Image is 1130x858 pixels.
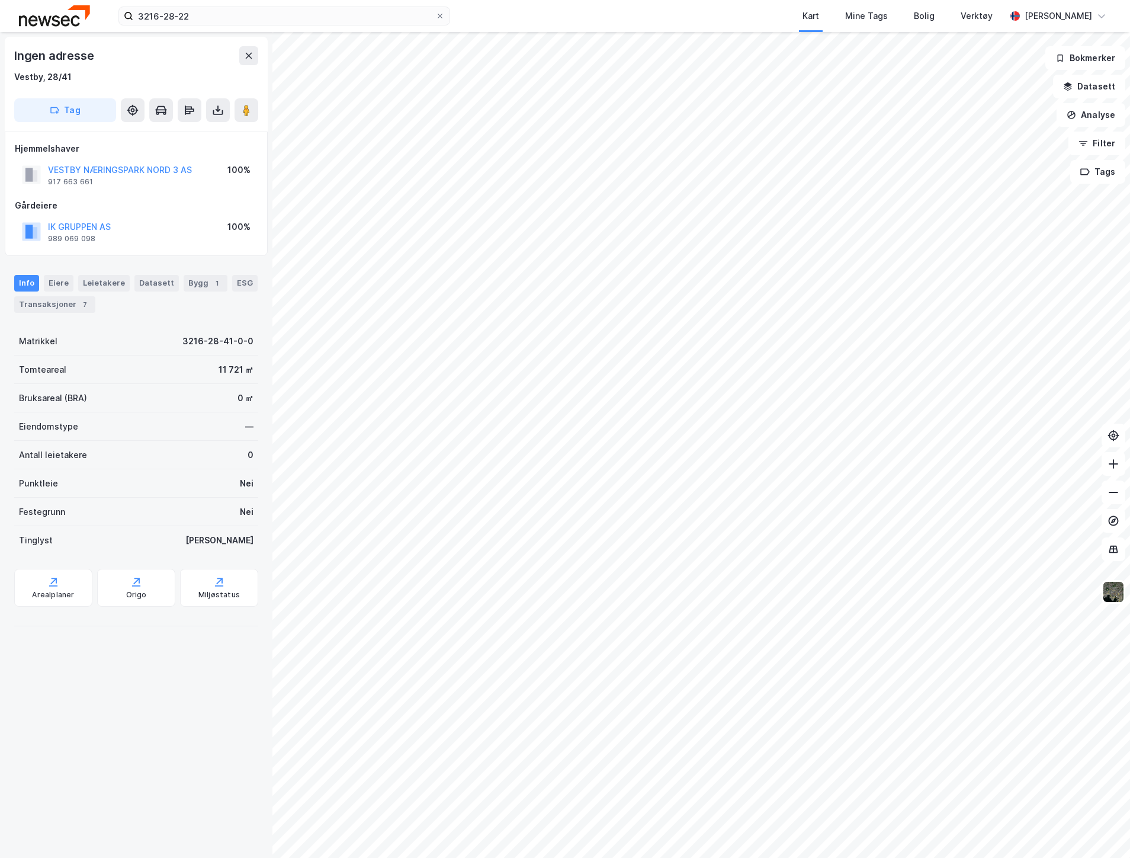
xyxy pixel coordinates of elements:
[1071,801,1130,858] div: Kontrollprogram for chat
[227,220,251,234] div: 100%
[19,363,66,377] div: Tomteareal
[219,363,253,377] div: 11 721 ㎡
[1057,103,1125,127] button: Analyse
[240,476,253,491] div: Nei
[227,163,251,177] div: 100%
[19,5,90,26] img: newsec-logo.f6e21ccffca1b3a03d2d.png
[185,533,253,548] div: [PERSON_NAME]
[19,391,87,405] div: Bruksareal (BRA)
[914,9,935,23] div: Bolig
[237,391,253,405] div: 0 ㎡
[14,296,95,313] div: Transaksjoner
[1068,132,1125,155] button: Filter
[845,9,888,23] div: Mine Tags
[1102,581,1125,603] img: 9k=
[19,420,78,434] div: Eiendomstype
[211,277,223,289] div: 1
[182,334,253,348] div: 3216-28-41-0-0
[15,142,258,156] div: Hjemmelshaver
[1045,46,1125,70] button: Bokmerker
[32,590,74,600] div: Arealplaner
[1070,160,1125,184] button: Tags
[48,234,95,244] div: 989 069 098
[126,590,147,600] div: Origo
[1053,75,1125,98] button: Datasett
[134,275,179,292] div: Datasett
[19,505,65,519] div: Festegrunn
[248,448,253,462] div: 0
[19,533,53,548] div: Tinglyst
[15,199,258,213] div: Gårdeiere
[184,275,227,292] div: Bygg
[48,177,93,187] div: 917 663 661
[802,9,819,23] div: Kart
[232,275,258,292] div: ESG
[133,7,435,25] input: Søk på adresse, matrikkel, gårdeiere, leietakere eller personer
[14,275,39,292] div: Info
[78,275,130,292] div: Leietakere
[79,299,91,310] div: 7
[14,98,116,122] button: Tag
[198,590,240,600] div: Miljøstatus
[245,420,253,434] div: —
[14,46,96,65] div: Ingen adresse
[1071,801,1130,858] iframe: Chat Widget
[240,505,253,519] div: Nei
[44,275,73,292] div: Eiere
[14,70,72,84] div: Vestby, 28/41
[19,334,57,348] div: Matrikkel
[1025,9,1092,23] div: [PERSON_NAME]
[961,9,993,23] div: Verktøy
[19,448,87,462] div: Antall leietakere
[19,476,58,491] div: Punktleie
